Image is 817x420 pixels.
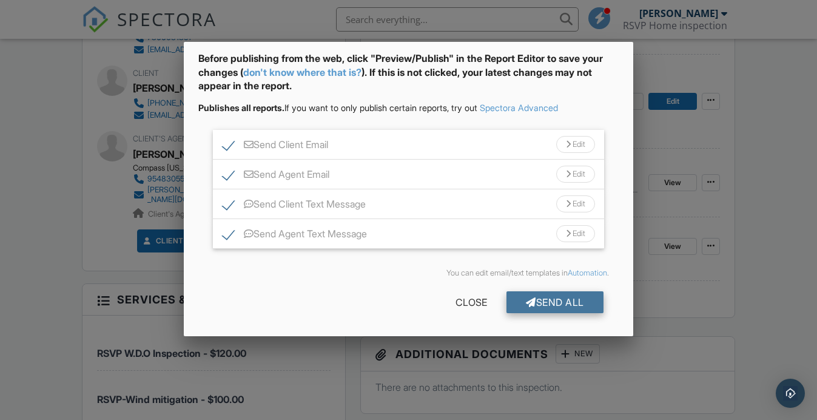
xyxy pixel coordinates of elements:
[208,268,609,278] div: You can edit email/text templates in .
[198,103,477,113] span: If you want to only publish certain reports, try out
[243,66,361,78] a: don't know where that is?
[436,291,506,313] div: Close
[506,291,604,313] div: Send All
[223,228,367,243] label: Send Agent Text Message
[198,52,619,102] div: Before publishing from the web, click "Preview/Publish" in the Report Editor to save your changes...
[198,103,284,113] strong: Publishes all reports.
[223,198,366,214] label: Send Client Text Message
[480,103,558,113] a: Spectora Advanced
[776,379,805,408] div: Open Intercom Messenger
[556,166,595,183] div: Edit
[223,139,328,154] label: Send Client Email
[568,268,607,277] a: Automation
[556,136,595,153] div: Edit
[223,169,329,184] label: Send Agent Email
[556,195,595,212] div: Edit
[556,225,595,242] div: Edit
